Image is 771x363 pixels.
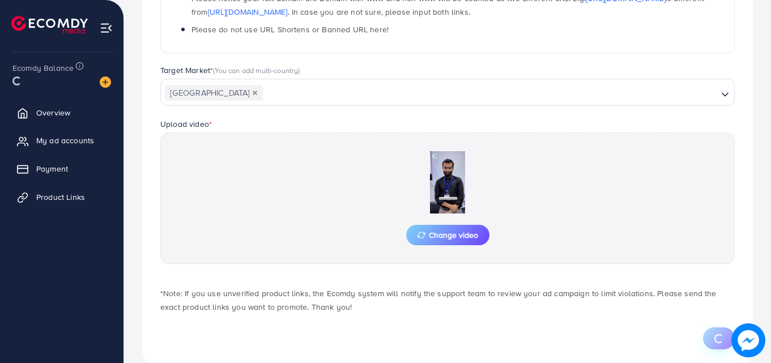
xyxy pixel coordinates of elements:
[8,129,115,152] a: My ad accounts
[12,62,74,74] span: Ecomdy Balance
[213,65,300,75] span: (You can add multi-country)
[160,287,735,314] p: *Note: If you use unverified product links, the Ecomdy system will notify the support team to rev...
[36,135,94,146] span: My ad accounts
[406,225,489,245] button: Change video
[191,24,389,35] span: Please do not use URL Shortens or Banned URL here!
[160,79,735,106] div: Search for option
[165,85,263,101] span: [GEOGRAPHIC_DATA]
[208,6,288,18] a: [URL][DOMAIN_NAME]
[11,16,88,33] img: logo
[36,191,85,203] span: Product Links
[252,90,258,96] button: Deselect Pakistan
[731,323,765,357] img: image
[418,231,478,239] span: Change video
[36,107,70,118] span: Overview
[160,118,212,130] label: Upload video
[8,157,115,180] a: Payment
[100,22,113,35] img: menu
[8,186,115,208] a: Product Links
[160,65,300,76] label: Target Market
[391,151,504,213] img: Preview Image
[264,84,717,102] input: Search for option
[36,163,68,174] span: Payment
[100,76,111,88] img: image
[8,101,115,124] a: Overview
